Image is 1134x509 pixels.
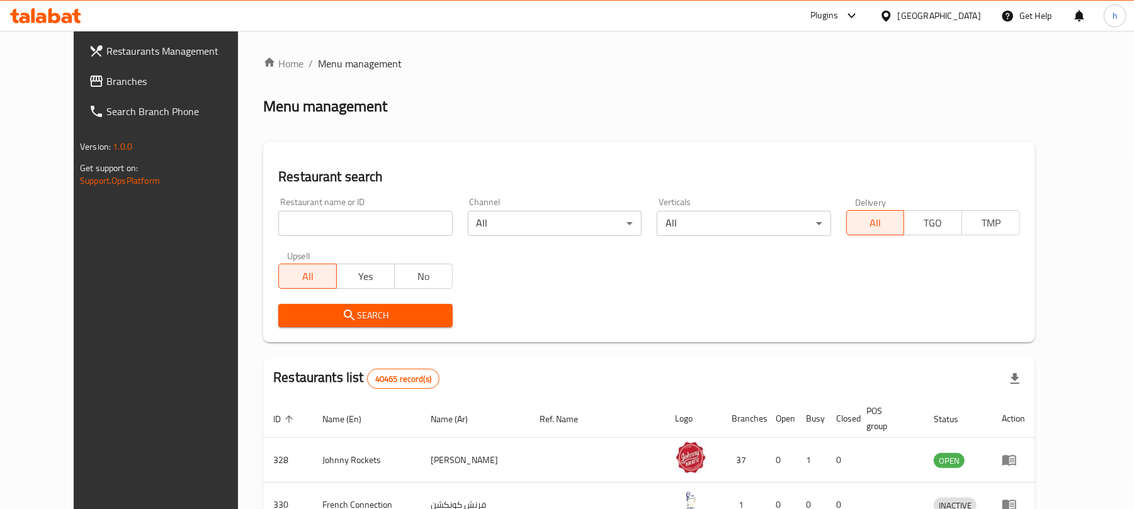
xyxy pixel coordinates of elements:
[675,442,706,473] img: Johnny Rockets
[898,9,981,23] div: [GEOGRAPHIC_DATA]
[106,43,253,59] span: Restaurants Management
[665,400,722,438] th: Logo
[722,400,766,438] th: Branches
[934,411,975,427] span: Status
[278,167,1020,186] h2: Restaurant search
[278,211,452,236] input: Search for restaurant name or ID..
[796,400,826,438] th: Busy
[288,308,442,323] span: Search
[766,400,796,438] th: Open
[106,104,253,119] span: Search Branch Phone
[1113,9,1118,23] span: h
[796,438,826,483] td: 1
[934,454,965,468] span: OPEN
[722,438,766,483] td: 37
[284,267,332,286] span: All
[826,438,856,483] td: 0
[1000,364,1030,394] div: Export file
[278,304,452,327] button: Search
[855,198,887,206] label: Delivery
[312,438,421,483] td: Johnny Rockets
[810,8,838,23] div: Plugins
[106,74,253,89] span: Branches
[846,210,905,235] button: All
[826,400,856,438] th: Closed
[80,138,111,155] span: Version:
[79,66,263,96] a: Branches
[852,214,900,232] span: All
[421,438,530,483] td: [PERSON_NAME]
[80,172,160,189] a: Support.OpsPlatform
[318,56,402,71] span: Menu management
[278,264,337,289] button: All
[540,411,595,427] span: Ref. Name
[368,373,439,385] span: 40465 record(s)
[394,264,453,289] button: No
[961,210,1020,235] button: TMP
[367,369,439,389] div: Total records count
[79,36,263,66] a: Restaurants Management
[342,267,390,286] span: Yes
[766,438,796,483] td: 0
[992,400,1035,438] th: Action
[934,453,965,468] div: OPEN
[904,210,962,235] button: TGO
[273,411,297,427] span: ID
[1002,452,1025,467] div: Menu
[336,264,395,289] button: Yes
[263,96,387,116] h2: Menu management
[287,251,310,260] label: Upsell
[657,211,831,236] div: All
[79,96,263,126] a: Search Branch Phone
[263,56,1035,71] nav: breadcrumb
[431,411,484,427] span: Name (Ar)
[967,214,1015,232] span: TMP
[263,56,303,71] a: Home
[309,56,313,71] li: /
[113,138,132,155] span: 1.0.0
[322,411,378,427] span: Name (En)
[866,403,909,433] span: POS group
[263,438,312,483] td: 328
[468,211,642,236] div: All
[400,267,448,286] span: No
[273,368,439,389] h2: Restaurants list
[909,214,957,232] span: TGO
[80,160,138,176] span: Get support on:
